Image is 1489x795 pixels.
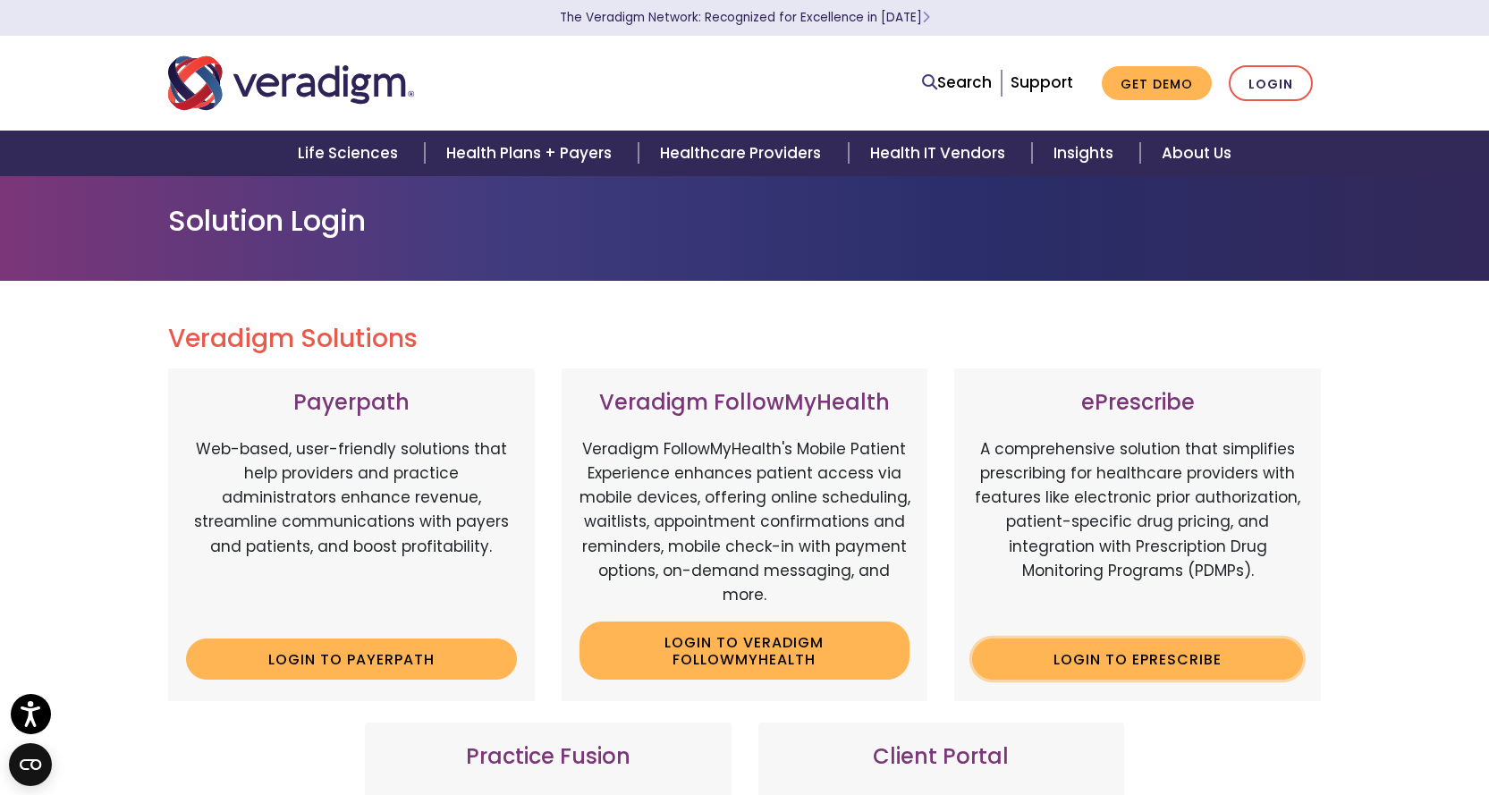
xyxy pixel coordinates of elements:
a: Life Sciences [276,131,425,176]
a: Health Plans + Payers [425,131,639,176]
p: A comprehensive solution that simplifies prescribing for healthcare providers with features like ... [972,437,1303,625]
a: Login to Veradigm FollowMyHealth [580,622,910,680]
h3: Veradigm FollowMyHealth [580,390,910,416]
button: Open CMP widget [9,743,52,786]
p: Web-based, user-friendly solutions that help providers and practice administrators enhance revenu... [186,437,517,625]
a: Insights [1032,131,1140,176]
img: Veradigm logo [168,54,414,113]
span: Learn More [922,9,930,26]
iframe: Drift Chat Widget [1146,666,1468,774]
h3: ePrescribe [972,390,1303,416]
a: Support [1011,72,1073,93]
a: Health IT Vendors [849,131,1032,176]
h2: Veradigm Solutions [168,324,1322,354]
a: About Us [1140,131,1253,176]
a: Search [922,71,992,95]
a: Healthcare Providers [639,131,848,176]
h1: Solution Login [168,204,1322,238]
a: Login [1229,65,1313,102]
a: Login to ePrescribe [972,639,1303,680]
h3: Practice Fusion [383,744,714,770]
a: The Veradigm Network: Recognized for Excellence in [DATE]Learn More [560,9,930,26]
h3: Payerpath [186,390,517,416]
a: Login to Payerpath [186,639,517,680]
a: Get Demo [1102,66,1212,101]
p: Veradigm FollowMyHealth's Mobile Patient Experience enhances patient access via mobile devices, o... [580,437,910,607]
h3: Client Portal [776,744,1107,770]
